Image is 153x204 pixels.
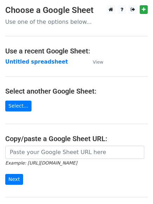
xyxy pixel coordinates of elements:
[5,160,77,166] small: Example: [URL][DOMAIN_NAME]
[86,59,103,65] a: View
[5,174,23,185] input: Next
[5,47,148,55] h4: Use a recent Google Sheet:
[5,5,148,15] h3: Choose a Google Sheet
[5,101,32,111] a: Select...
[93,59,103,65] small: View
[118,170,153,204] iframe: Chat Widget
[5,134,148,143] h4: Copy/paste a Google Sheet URL:
[5,146,144,159] input: Paste your Google Sheet URL here
[5,87,148,95] h4: Select another Google Sheet:
[5,59,68,65] a: Untitled spreadsheet
[5,18,148,25] p: Use one of the options below...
